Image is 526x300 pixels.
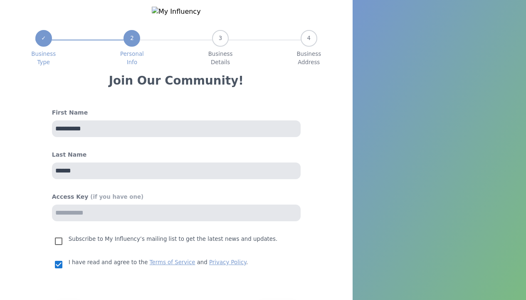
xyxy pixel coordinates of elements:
[109,73,244,88] h3: Join Our Community!
[35,30,52,47] div: ✓
[296,50,321,67] span: Business Address
[152,7,201,17] img: My Influency
[123,30,140,47] div: 2
[150,259,195,265] a: Terms of Service
[90,194,143,200] span: (if you have one)
[69,258,248,267] p: I have read and agree to the and .
[52,150,301,159] h4: Last Name
[52,108,301,117] h4: First Name
[69,235,277,244] p: Subscribe to My Influency’s mailing list to get the latest news and updates.
[31,50,56,67] span: Business Type
[208,50,233,67] span: Business Details
[120,50,144,67] span: Personal Info
[52,192,301,201] h4: Access Key
[212,30,229,47] div: 3
[209,259,246,265] a: Privacy Policy
[301,30,317,47] div: 4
